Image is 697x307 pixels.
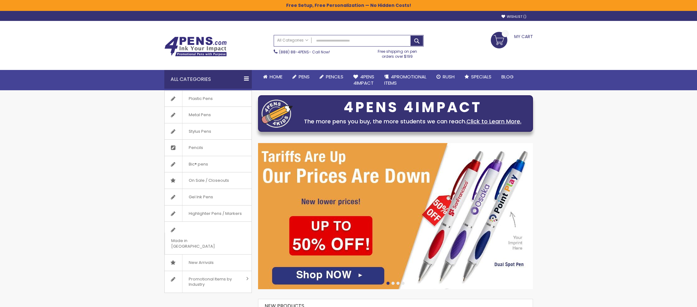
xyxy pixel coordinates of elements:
span: 4Pens 4impact [353,73,374,86]
a: Wishlist [501,14,526,19]
span: Stylus Pens [182,123,217,140]
a: Pencils [165,140,251,156]
img: four_pen_logo.png [261,99,293,128]
span: New Arrivals [182,255,220,271]
div: Free shipping on pen orders over $199 [371,47,424,59]
a: Highlighter Pens / Markers [165,205,251,222]
div: 4PENS 4IMPACT [296,101,530,114]
img: 4Pens Custom Pens and Promotional Products [164,37,227,57]
a: Gel Ink Pens [165,189,251,205]
span: 4PROMOTIONAL ITEMS [384,73,426,86]
span: - Call Now! [279,49,330,55]
a: 4PROMOTIONALITEMS [379,70,431,90]
a: Bic® pens [165,156,251,172]
span: Pens [299,73,310,80]
span: Metal Pens [182,107,217,123]
a: (888) 88-4PENS [279,49,309,55]
a: Rush [431,70,460,84]
a: Made in [GEOGRAPHIC_DATA] [165,222,251,254]
span: Highlighter Pens / Markers [182,205,248,222]
span: Plastic Pens [182,91,219,107]
span: Made in [GEOGRAPHIC_DATA] [165,233,236,254]
span: Pencils [326,73,343,80]
a: All Categories [274,35,311,46]
a: Metal Pens [165,107,251,123]
span: Bic® pens [182,156,214,172]
span: Specials [471,73,491,80]
a: New Arrivals [165,255,251,271]
span: Blog [501,73,514,80]
a: Plastic Pens [165,91,251,107]
a: Pens [287,70,315,84]
img: /cheap-promotional-products.html [258,143,533,289]
a: On Sale / Closeouts [165,172,251,189]
span: Home [270,73,282,80]
div: The more pens you buy, the more students we can reach. [296,117,530,126]
span: On Sale / Closeouts [182,172,235,189]
span: All Categories [277,38,308,43]
a: 4Pens4impact [348,70,379,90]
a: Blog [496,70,519,84]
a: Stylus Pens [165,123,251,140]
span: Pencils [182,140,209,156]
span: Rush [443,73,455,80]
a: Specials [460,70,496,84]
a: Click to Learn More. [466,117,521,125]
span: Gel Ink Pens [182,189,219,205]
div: All Categories [164,70,252,89]
a: Home [258,70,287,84]
a: Promotional Items by Industry [165,271,251,293]
span: Promotional Items by Industry [182,271,244,293]
a: Pencils [315,70,348,84]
